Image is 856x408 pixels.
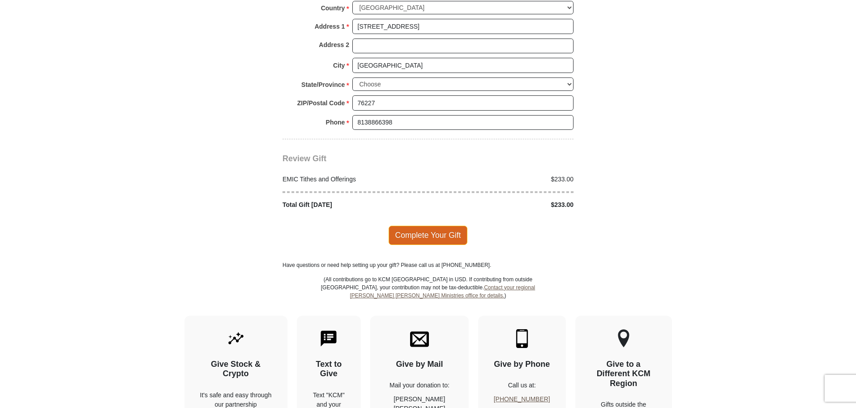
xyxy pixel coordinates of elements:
[333,59,345,72] strong: City
[494,395,550,403] a: [PHONE_NUMBER]
[282,261,574,269] p: Have questions or need help setting up your gift? Please call us at [PHONE_NUMBER].
[350,284,535,299] a: Contact your regional [PERSON_NAME] [PERSON_NAME] Ministries office for details.
[386,381,453,390] p: Mail your donation to:
[494,381,550,390] p: Call us at:
[386,360,453,369] h4: Give by Mail
[513,329,531,348] img: mobile.svg
[227,329,245,348] img: give-by-stock.svg
[282,154,326,163] span: Review Gift
[321,275,535,316] p: (All contributions go to KCM [GEOGRAPHIC_DATA] in USD. If contributing from outside [GEOGRAPHIC_D...
[278,175,428,184] div: EMIC Tithes and Offerings
[200,360,272,379] h4: Give Stock & Crypto
[321,2,345,14] strong: Country
[312,360,346,379] h4: Text to Give
[301,78,345,91] strong: State/Province
[428,200,578,210] div: $233.00
[319,39,349,51] strong: Address 2
[319,329,338,348] img: text-to-give.svg
[326,116,345,129] strong: Phone
[389,226,468,245] span: Complete Your Gift
[428,175,578,184] div: $233.00
[591,360,656,389] h4: Give to a Different KCM Region
[297,97,345,109] strong: ZIP/Postal Code
[617,329,630,348] img: other-region
[494,360,550,369] h4: Give by Phone
[278,200,428,210] div: Total Gift [DATE]
[315,20,345,33] strong: Address 1
[410,329,429,348] img: envelope.svg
